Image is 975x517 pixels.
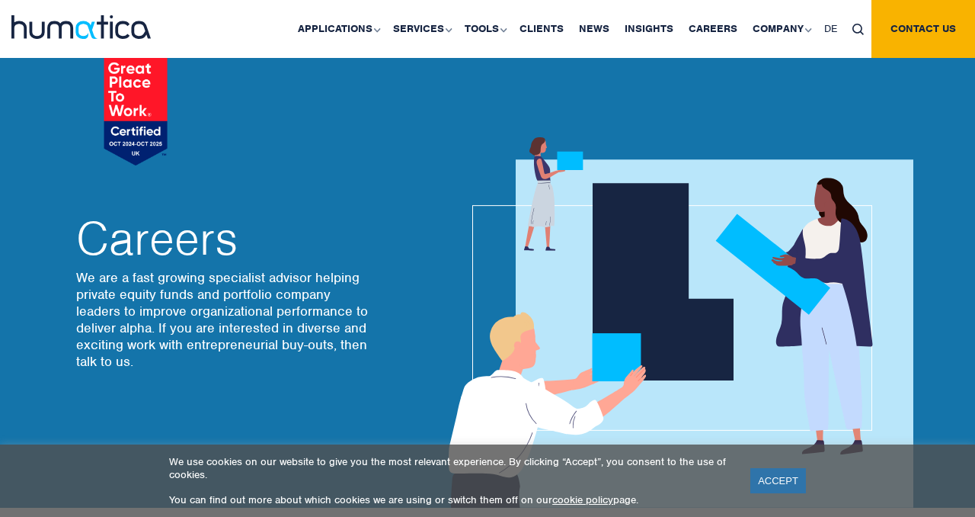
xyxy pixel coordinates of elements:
img: about_banner1 [434,137,913,508]
h2: Careers [76,216,373,262]
a: ACCEPT [750,468,806,493]
p: You can find out more about which cookies we are using or switch them off on our page. [169,493,731,506]
span: DE [824,22,837,35]
p: We use cookies on our website to give you the most relevant experience. By clicking “Accept”, you... [169,455,731,481]
p: We are a fast growing specialist advisor helping private equity funds and portfolio company leade... [76,269,373,370]
img: search_icon [852,24,864,35]
a: cookie policy [552,493,613,506]
img: logo [11,15,151,39]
